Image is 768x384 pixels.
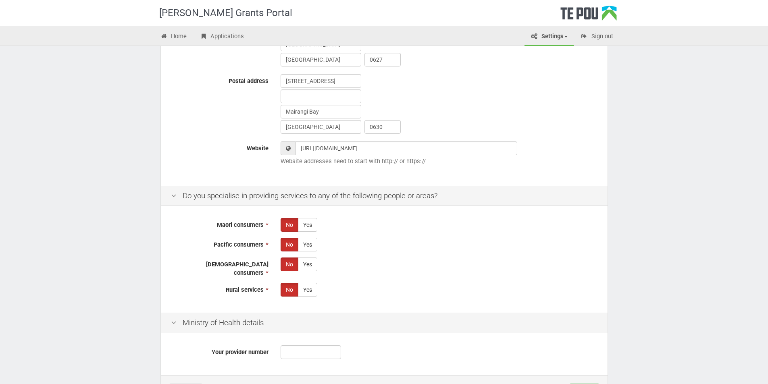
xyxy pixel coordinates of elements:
label: No [281,283,298,297]
span: Postal address [229,77,268,85]
span: [DEMOGRAPHIC_DATA] consumers [206,261,268,276]
label: Yes [298,238,317,251]
div: Ministry of Health details [161,313,608,333]
span: Your provider number [212,349,268,356]
label: No [281,218,298,232]
a: Settings [524,28,574,46]
span: Pacific consumers [214,241,264,248]
label: Yes [298,283,317,297]
div: Do you specialise in providing services to any of the following people or areas? [161,186,608,206]
label: No [281,257,298,271]
label: Yes [298,218,317,232]
a: Applications [194,28,250,46]
div: Te Pou Logo [560,6,617,26]
input: Post code [364,120,401,134]
span: Rural services [226,286,264,293]
label: No [281,238,298,251]
a: Sign out [574,28,619,46]
p: Website addresses need to start with http:// or https:// [281,157,597,166]
input: Town or city [281,120,361,134]
label: Yes [298,257,317,271]
span: Website [247,145,268,152]
span: Maori consumers [217,221,264,228]
input: Post code [364,53,401,66]
input: Suburb [281,105,361,118]
input: Town or city [281,53,361,66]
a: Home [154,28,193,46]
